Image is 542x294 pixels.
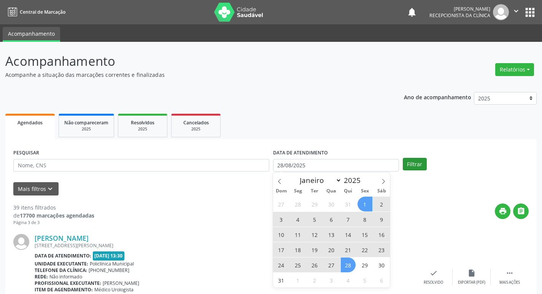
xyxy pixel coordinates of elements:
[274,197,289,211] span: Julho 27, 2025
[13,182,59,195] button: Mais filtroskeyboard_arrow_down
[341,273,356,288] span: Setembro 4, 2025
[358,212,372,227] span: Agosto 8, 2025
[5,71,377,79] p: Acompanhe a situação das marcações correntes e finalizadas
[374,212,389,227] span: Agosto 9, 2025
[323,189,340,194] span: Qua
[5,6,65,18] a: Central de Marcação
[307,257,322,272] span: Agosto 26, 2025
[46,185,54,193] i: keyboard_arrow_down
[512,7,520,15] i: 
[495,63,534,76] button: Relatórios
[356,189,373,194] span: Sex
[358,227,372,242] span: Agosto 15, 2025
[13,147,39,159] label: PESQUISAR
[499,280,520,285] div: Mais ações
[296,175,342,186] select: Month
[35,253,91,259] b: Data de atendimento:
[374,197,389,211] span: Agosto 2, 2025
[324,227,339,242] span: Agosto 13, 2025
[274,273,289,288] span: Agosto 31, 2025
[93,251,125,260] span: [DATE] 13:30
[20,9,65,15] span: Central de Marcação
[358,257,372,272] span: Agosto 29, 2025
[17,119,43,126] span: Agendados
[273,189,290,194] span: Dom
[373,189,390,194] span: Sáb
[341,197,356,211] span: Julho 31, 2025
[358,197,372,211] span: Agosto 1, 2025
[35,280,101,286] b: Profissional executante:
[3,27,60,42] a: Acompanhamento
[35,273,48,280] b: Rede:
[429,12,490,19] span: Recepcionista da clínica
[13,234,29,250] img: img
[358,273,372,288] span: Setembro 5, 2025
[307,242,322,257] span: Agosto 19, 2025
[307,197,322,211] span: Julho 29, 2025
[291,242,305,257] span: Agosto 18, 2025
[429,269,438,277] i: check
[374,257,389,272] span: Agosto 30, 2025
[505,269,514,277] i: 
[517,207,525,215] i: 
[467,269,476,277] i: insert_drive_file
[274,227,289,242] span: Agosto 10, 2025
[291,257,305,272] span: Agosto 25, 2025
[324,197,339,211] span: Julho 30, 2025
[341,257,356,272] span: Agosto 28, 2025
[509,4,523,20] button: 
[307,212,322,227] span: Agosto 5, 2025
[5,52,377,71] p: Acompanhamento
[177,126,215,132] div: 2025
[103,280,139,286] span: [PERSON_NAME]
[424,280,443,285] div: Resolvido
[324,257,339,272] span: Agosto 27, 2025
[495,203,510,219] button: print
[13,211,94,219] div: de
[35,242,415,249] div: [STREET_ADDRESS][PERSON_NAME]
[64,119,108,126] span: Não compareceram
[306,189,323,194] span: Ter
[35,267,87,273] b: Telefone da clínica:
[49,273,82,280] span: Não informado
[89,267,129,273] span: [PHONE_NUMBER]
[35,234,89,242] a: [PERSON_NAME]
[341,242,356,257] span: Agosto 21, 2025
[274,257,289,272] span: Agosto 24, 2025
[131,119,154,126] span: Resolvidos
[90,261,134,267] span: Policlínica Municipal
[94,286,134,293] span: Médico Urologista
[404,92,471,102] p: Ano de acompanhamento
[13,159,269,172] input: Nome, CNS
[324,273,339,288] span: Setembro 3, 2025
[274,242,289,257] span: Agosto 17, 2025
[342,175,367,185] input: Year
[499,207,507,215] i: print
[358,242,372,257] span: Agosto 22, 2025
[124,126,162,132] div: 2025
[324,242,339,257] span: Agosto 20, 2025
[340,189,356,194] span: Qui
[374,227,389,242] span: Agosto 16, 2025
[458,280,485,285] div: Exportar (PDF)
[307,273,322,288] span: Setembro 2, 2025
[289,189,306,194] span: Seg
[493,4,509,20] img: img
[291,227,305,242] span: Agosto 11, 2025
[273,159,399,172] input: Selecione um intervalo
[341,227,356,242] span: Agosto 14, 2025
[20,212,94,219] strong: 17700 marcações agendadas
[307,227,322,242] span: Agosto 12, 2025
[183,119,209,126] span: Cancelados
[273,147,328,159] label: DATA DE ATENDIMENTO
[513,203,529,219] button: 
[35,286,93,293] b: Item de agendamento:
[13,219,94,226] div: Página 3 de 3
[291,273,305,288] span: Setembro 1, 2025
[35,261,88,267] b: Unidade executante:
[291,197,305,211] span: Julho 28, 2025
[407,7,417,17] button: notifications
[341,212,356,227] span: Agosto 7, 2025
[374,242,389,257] span: Agosto 23, 2025
[523,6,537,19] button: apps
